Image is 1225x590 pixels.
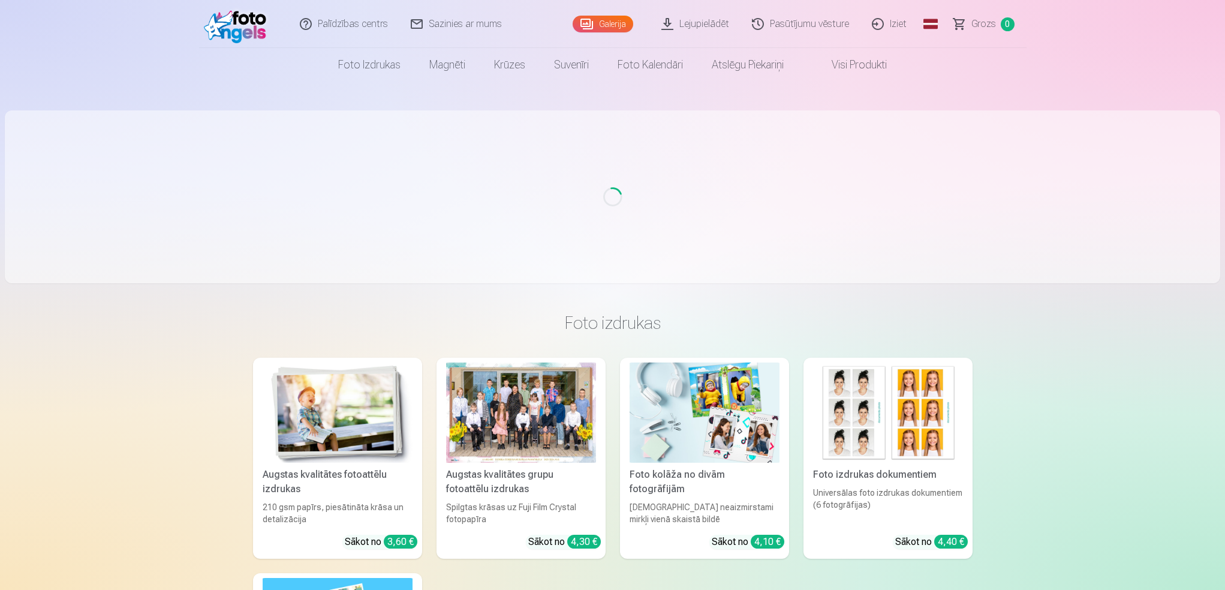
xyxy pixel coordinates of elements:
img: /fa1 [204,5,273,43]
div: 4,30 € [567,535,601,549]
a: Magnēti [415,48,480,82]
div: Augstas kvalitātes fotoattēlu izdrukas [258,468,417,496]
img: Foto izdrukas dokumentiem [813,363,963,463]
a: Atslēgu piekariņi [697,48,798,82]
div: 4,10 € [751,535,784,549]
h3: Foto izdrukas [263,312,963,334]
div: Sākot no [528,535,601,549]
a: Foto izdrukas dokumentiemFoto izdrukas dokumentiemUniversālas foto izdrukas dokumentiem (6 fotogr... [803,358,973,559]
a: Krūzes [480,48,540,82]
a: Foto kalendāri [603,48,697,82]
div: 4,40 € [934,535,968,549]
a: Galerija [573,16,633,32]
a: Visi produkti [798,48,901,82]
div: Augstas kvalitātes grupu fotoattēlu izdrukas [441,468,601,496]
span: Grozs [971,17,996,31]
div: Sākot no [345,535,417,549]
a: Suvenīri [540,48,603,82]
div: Foto izdrukas dokumentiem [808,468,968,482]
div: Foto kolāža no divām fotogrāfijām [625,468,784,496]
div: Universālas foto izdrukas dokumentiem (6 fotogrāfijas) [808,487,968,525]
div: Sākot no [712,535,784,549]
a: Foto kolāža no divām fotogrāfijāmFoto kolāža no divām fotogrāfijām[DEMOGRAPHIC_DATA] neaizmirstam... [620,358,789,559]
div: 3,60 € [384,535,417,549]
img: Foto kolāža no divām fotogrāfijām [630,363,779,463]
div: [DEMOGRAPHIC_DATA] neaizmirstami mirkļi vienā skaistā bildē [625,501,784,525]
a: Augstas kvalitātes fotoattēlu izdrukasAugstas kvalitātes fotoattēlu izdrukas210 gsm papīrs, piesā... [253,358,422,559]
span: 0 [1001,17,1015,31]
img: Augstas kvalitātes fotoattēlu izdrukas [263,363,413,463]
a: Foto izdrukas [324,48,415,82]
div: Sākot no [895,535,968,549]
div: Spilgtas krāsas uz Fuji Film Crystal fotopapīra [441,501,601,525]
a: Augstas kvalitātes grupu fotoattēlu izdrukasSpilgtas krāsas uz Fuji Film Crystal fotopapīraSākot ... [437,358,606,559]
div: 210 gsm papīrs, piesātināta krāsa un detalizācija [258,501,417,525]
